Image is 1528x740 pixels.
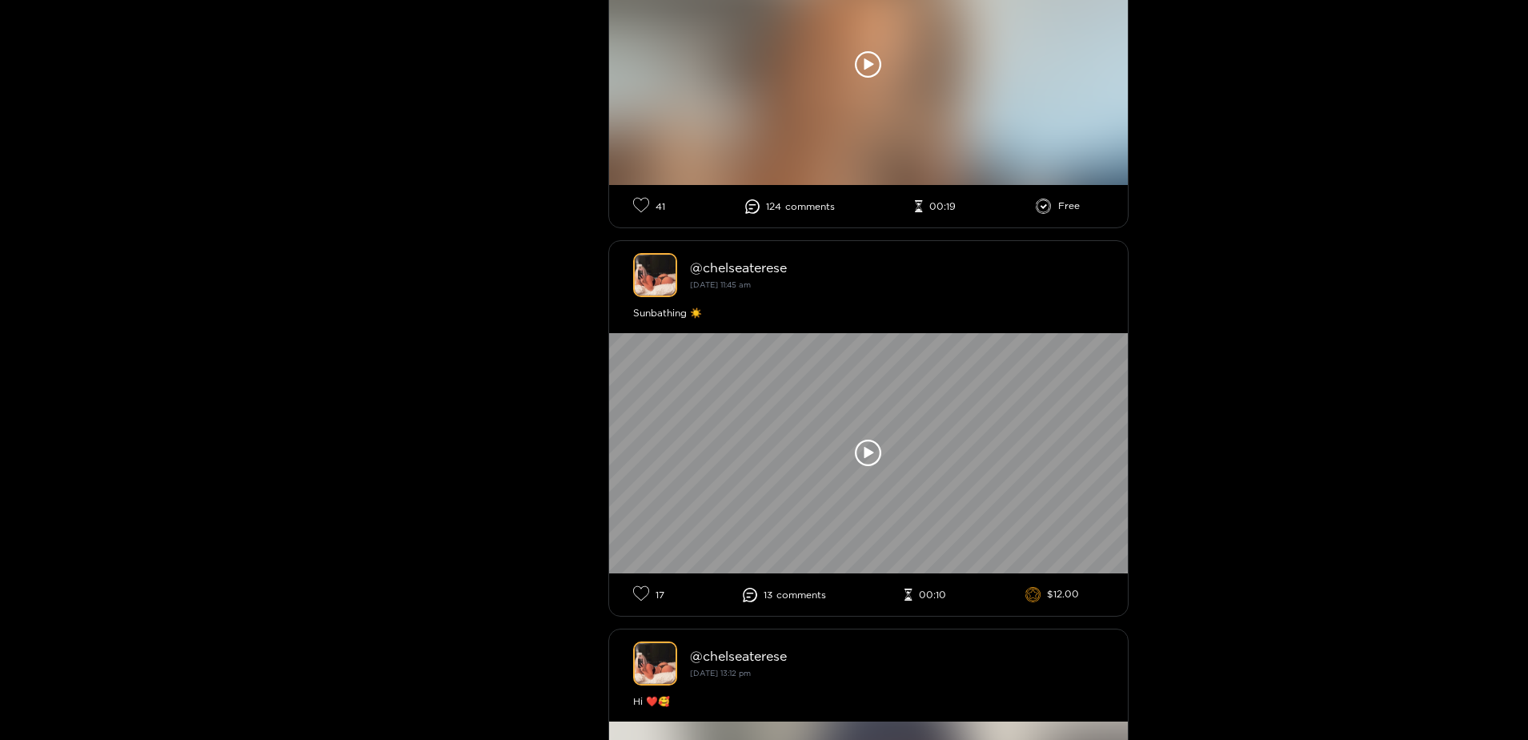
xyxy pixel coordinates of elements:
img: chelseaterese [633,641,677,686]
small: [DATE] 13:12 pm [690,669,751,678]
div: @ chelseaterese [690,649,1104,663]
div: Sunbathing ☀️ [633,305,1104,321]
span: comment s [785,201,835,212]
div: @ chelseaterese [690,260,1104,275]
small: [DATE] 11:45 am [690,280,751,289]
li: Free [1036,199,1080,215]
div: Hi ❤️🥰 [633,694,1104,710]
li: $12.00 [1025,587,1080,603]
span: comment s [776,589,826,601]
li: 13 [743,588,826,602]
li: 00:10 [904,589,946,601]
li: 00:19 [915,200,956,213]
li: 124 [745,199,835,214]
li: 17 [633,585,664,604]
li: 41 [633,197,665,215]
img: chelseaterese [633,253,677,297]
